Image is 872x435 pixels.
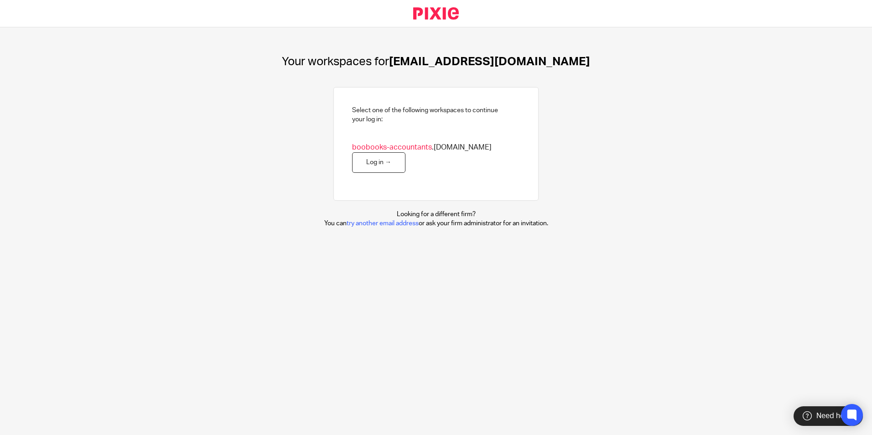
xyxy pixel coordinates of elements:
[352,144,432,151] span: boobooks-accountants
[352,143,492,152] span: .[DOMAIN_NAME]
[347,220,419,227] a: try another email address
[794,406,863,426] div: Need help?
[352,106,498,124] h2: Select one of the following workspaces to continue your log in:
[324,210,548,228] p: Looking for a different firm? You can or ask your firm administrator for an invitation.
[282,56,389,67] span: Your workspaces for
[352,152,405,173] a: Log in →
[282,55,590,69] h1: [EMAIL_ADDRESS][DOMAIN_NAME]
